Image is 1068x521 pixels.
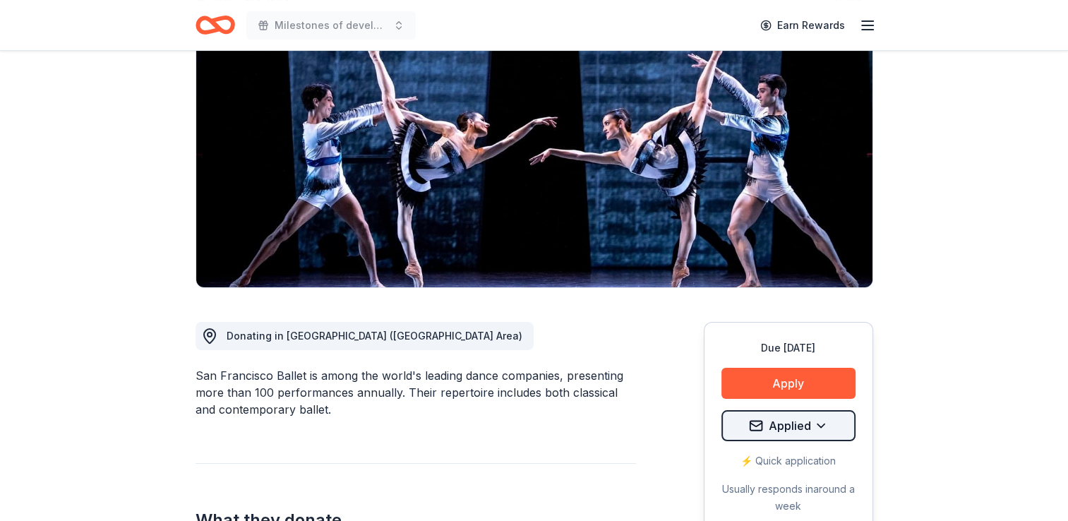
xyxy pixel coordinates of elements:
a: Home [196,8,235,42]
span: Donating in [GEOGRAPHIC_DATA] ([GEOGRAPHIC_DATA] Area) [227,330,522,342]
div: San Francisco Ballet is among the world's leading dance companies, presenting more than 100 perfo... [196,367,636,418]
button: Milestones of development celebrates 40 years [246,11,416,40]
span: Applied [769,417,811,435]
div: ⚡️ Quick application [721,453,856,469]
div: Due [DATE] [721,340,856,357]
div: Usually responds in around a week [721,481,856,515]
img: Image for San Francisco Ballet [196,18,872,287]
button: Apply [721,368,856,399]
button: Applied [721,410,856,441]
span: Milestones of development celebrates 40 years [275,17,388,34]
a: Earn Rewards [752,13,853,38]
